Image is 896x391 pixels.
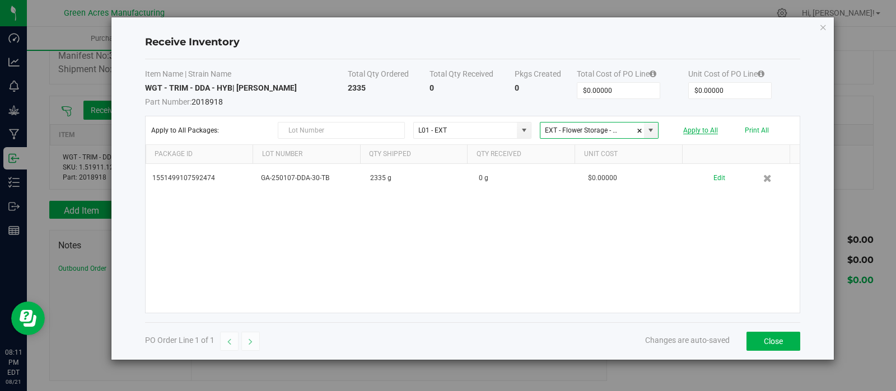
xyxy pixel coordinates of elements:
[145,97,192,106] span: Part Number:
[430,68,515,82] th: Total Qty Received
[348,68,430,82] th: Total Qty Ordered
[253,145,360,164] th: Lot Number
[650,70,656,78] i: Specifying a total cost will update all package costs.
[146,145,253,164] th: Package Id
[254,164,363,192] td: GA-250107-DDA-30-TB
[348,83,366,92] strong: 2335
[515,68,577,82] th: Pkgs Created
[713,168,725,188] button: Edit
[278,122,404,139] input: Lot Number
[430,83,434,92] strong: 0
[540,123,644,138] input: Location
[577,83,660,98] input: Total Cost
[472,164,581,192] td: 0 g
[683,126,718,134] button: Apply to All
[645,336,730,345] span: Changes are auto-saved
[145,336,214,345] span: PO Order Line 1 of 1
[145,93,348,107] span: 2018918
[467,145,575,164] th: Qty Received
[746,332,800,351] button: Close
[577,68,688,82] th: Total Cost of PO Line
[575,145,682,164] th: Unit Cost
[414,123,517,138] input: Area
[146,164,255,192] td: 1551499107592474
[745,126,769,134] button: Print All
[819,20,827,34] button: Close modal
[363,164,473,192] td: 2335 g
[145,35,800,50] h4: Receive Inventory
[151,126,270,134] span: Apply to All Packages:
[758,70,764,78] i: Specifying a total cost will update all package costs.
[636,123,643,139] span: clear
[11,302,45,335] iframe: Resource center
[689,83,771,98] input: Unit Cost
[360,145,468,164] th: Qty Shipped
[688,68,800,82] th: Unit Cost of PO Line
[581,164,690,192] td: $0.00000
[515,83,519,92] strong: 0
[145,68,348,82] th: Item Name | Strain Name
[145,83,297,92] strong: WGT - TRIM - DDA - HYB | [PERSON_NAME]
